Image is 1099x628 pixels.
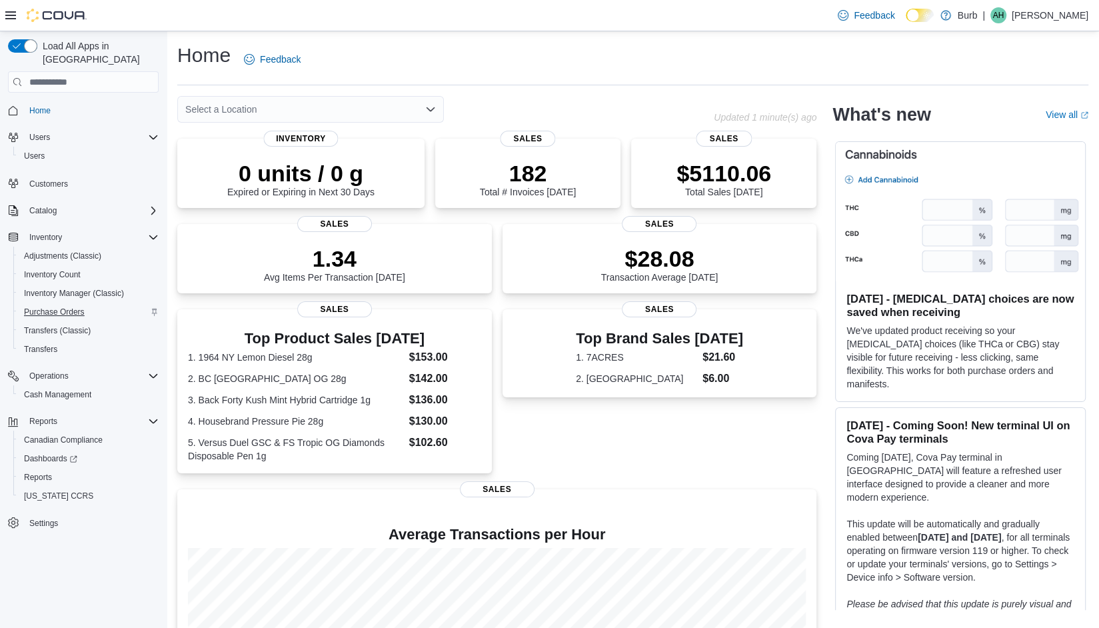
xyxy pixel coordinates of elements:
[409,349,481,365] dd: $153.00
[19,387,159,403] span: Cash Management
[3,367,164,385] button: Operations
[846,292,1074,319] h3: [DATE] - [MEDICAL_DATA] choices are now saved when receiving
[19,323,159,339] span: Transfers (Classic)
[19,304,159,320] span: Purchase Orders
[29,205,57,216] span: Catalog
[13,284,164,303] button: Inventory Manager (Classic)
[24,325,91,336] span: Transfers (Classic)
[13,321,164,340] button: Transfers (Classic)
[19,451,83,467] a: Dashboards
[24,251,101,261] span: Adjustments (Classic)
[846,599,1071,623] em: Please be advised that this update is purely visual and does not impact payment functionality.
[13,487,164,505] button: [US_STATE] CCRS
[27,9,87,22] img: Cova
[460,481,535,497] span: Sales
[297,216,372,232] span: Sales
[622,216,696,232] span: Sales
[24,515,159,531] span: Settings
[832,104,930,125] h2: What's new
[19,285,129,301] a: Inventory Manager (Classic)
[29,132,50,143] span: Users
[188,527,806,543] h4: Average Transactions per Hour
[3,101,164,120] button: Home
[29,105,51,116] span: Home
[846,451,1074,504] p: Coming [DATE], Cova Pay terminal in [GEOGRAPHIC_DATA] will feature a refreshed user interface des...
[601,245,718,283] div: Transaction Average [DATE]
[500,131,555,147] span: Sales
[239,46,306,73] a: Feedback
[19,341,63,357] a: Transfers
[264,245,405,272] p: 1.34
[3,201,164,220] button: Catalog
[13,147,164,165] button: Users
[264,245,405,283] div: Avg Items Per Transaction [DATE]
[29,371,69,381] span: Operations
[576,331,743,347] h3: Top Brand Sales [DATE]
[425,104,436,115] button: Open list of options
[29,232,62,243] span: Inventory
[676,160,771,197] div: Total Sales [DATE]
[13,303,164,321] button: Purchase Orders
[990,7,1006,23] div: Axel Holin
[188,372,404,385] dt: 2. BC [GEOGRAPHIC_DATA] OG 28g
[19,488,159,504] span: Washington CCRS
[264,131,338,147] span: Inventory
[24,103,56,119] a: Home
[19,469,57,485] a: Reports
[24,472,52,483] span: Reports
[846,324,1074,391] p: We've updated product receiving so your [MEDICAL_DATA] choices (like THCa or CBG) stay visible fo...
[982,7,985,23] p: |
[3,513,164,533] button: Settings
[24,515,63,531] a: Settings
[24,453,77,464] span: Dashboards
[3,228,164,247] button: Inventory
[918,532,1001,543] strong: [DATE] and [DATE]
[19,148,159,164] span: Users
[846,517,1074,584] p: This update will be automatically and gradually enabled between , for all terminals operating on ...
[1012,7,1088,23] p: [PERSON_NAME]
[13,265,164,284] button: Inventory Count
[906,22,906,23] span: Dark Mode
[19,432,108,448] a: Canadian Compliance
[8,95,159,567] nav: Complex example
[480,160,576,197] div: Total # Invoices [DATE]
[13,468,164,487] button: Reports
[24,389,91,400] span: Cash Management
[19,267,159,283] span: Inventory Count
[24,435,103,445] span: Canadian Compliance
[19,323,96,339] a: Transfers (Classic)
[29,518,58,529] span: Settings
[409,435,481,451] dd: $102.60
[19,148,50,164] a: Users
[576,372,697,385] dt: 2. [GEOGRAPHIC_DATA]
[832,2,900,29] a: Feedback
[846,419,1074,445] h3: [DATE] - Coming Soon! New terminal UI on Cova Pay terminals
[24,102,159,119] span: Home
[24,229,159,245] span: Inventory
[19,488,99,504] a: [US_STATE] CCRS
[854,9,894,22] span: Feedback
[19,341,159,357] span: Transfers
[19,469,159,485] span: Reports
[24,151,45,161] span: Users
[24,368,74,384] button: Operations
[13,340,164,359] button: Transfers
[19,432,159,448] span: Canadian Compliance
[409,413,481,429] dd: $130.00
[188,393,404,407] dt: 3. Back Forty Kush Mint Hybrid Cartridge 1g
[24,129,159,145] span: Users
[696,131,751,147] span: Sales
[227,160,375,187] p: 0 units / 0 g
[19,304,90,320] a: Purchase Orders
[24,288,124,299] span: Inventory Manager (Classic)
[188,415,404,428] dt: 4. Housebrand Pressure Pie 28g
[19,248,107,264] a: Adjustments (Classic)
[702,371,743,387] dd: $6.00
[19,285,159,301] span: Inventory Manager (Classic)
[958,7,978,23] p: Burb
[993,7,1004,23] span: AH
[177,42,231,69] h1: Home
[13,385,164,404] button: Cash Management
[409,371,481,387] dd: $142.00
[24,413,159,429] span: Reports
